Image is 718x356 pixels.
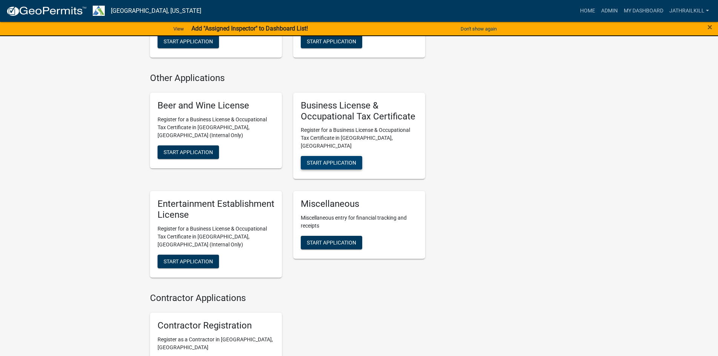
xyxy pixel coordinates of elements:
[307,38,356,44] span: Start Application
[301,199,418,209] h5: Miscellaneous
[158,255,219,268] button: Start Application
[191,25,308,32] strong: Add "Assigned Inspector" to Dashboard List!
[93,6,105,16] img: Troup County, Georgia
[666,4,712,18] a: Jathrailkill
[158,116,274,139] p: Register for a Business License & Occupational Tax Certificate in [GEOGRAPHIC_DATA], [GEOGRAPHIC_...
[301,100,418,122] h5: Business License & Occupational Tax Certificate
[621,4,666,18] a: My Dashboard
[158,199,274,220] h5: Entertainment Establishment License
[301,126,418,150] p: Register for a Business License & Occupational Tax Certificate in [GEOGRAPHIC_DATA], [GEOGRAPHIC_...
[150,293,425,304] h4: Contractor Applications
[707,23,712,32] button: Close
[158,225,274,249] p: Register for a Business License & Occupational Tax Certificate in [GEOGRAPHIC_DATA], [GEOGRAPHIC_...
[150,73,425,284] wm-workflow-list-section: Other Applications
[158,35,219,48] button: Start Application
[458,23,500,35] button: Don't show again
[307,240,356,246] span: Start Application
[150,73,425,84] h4: Other Applications
[164,258,213,264] span: Start Application
[158,100,274,111] h5: Beer and Wine License
[164,149,213,155] span: Start Application
[164,38,213,44] span: Start Application
[307,160,356,166] span: Start Application
[170,23,187,35] a: View
[301,35,362,48] button: Start Application
[158,320,274,331] h5: Contractor Registration
[577,4,598,18] a: Home
[301,214,418,230] p: Miscellaneous entry for financial tracking and receipts
[301,156,362,170] button: Start Application
[707,22,712,32] span: ×
[111,5,201,17] a: [GEOGRAPHIC_DATA], [US_STATE]
[598,4,621,18] a: Admin
[158,336,274,351] p: Register as a Contractor in [GEOGRAPHIC_DATA], [GEOGRAPHIC_DATA]
[158,145,219,159] button: Start Application
[301,236,362,249] button: Start Application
